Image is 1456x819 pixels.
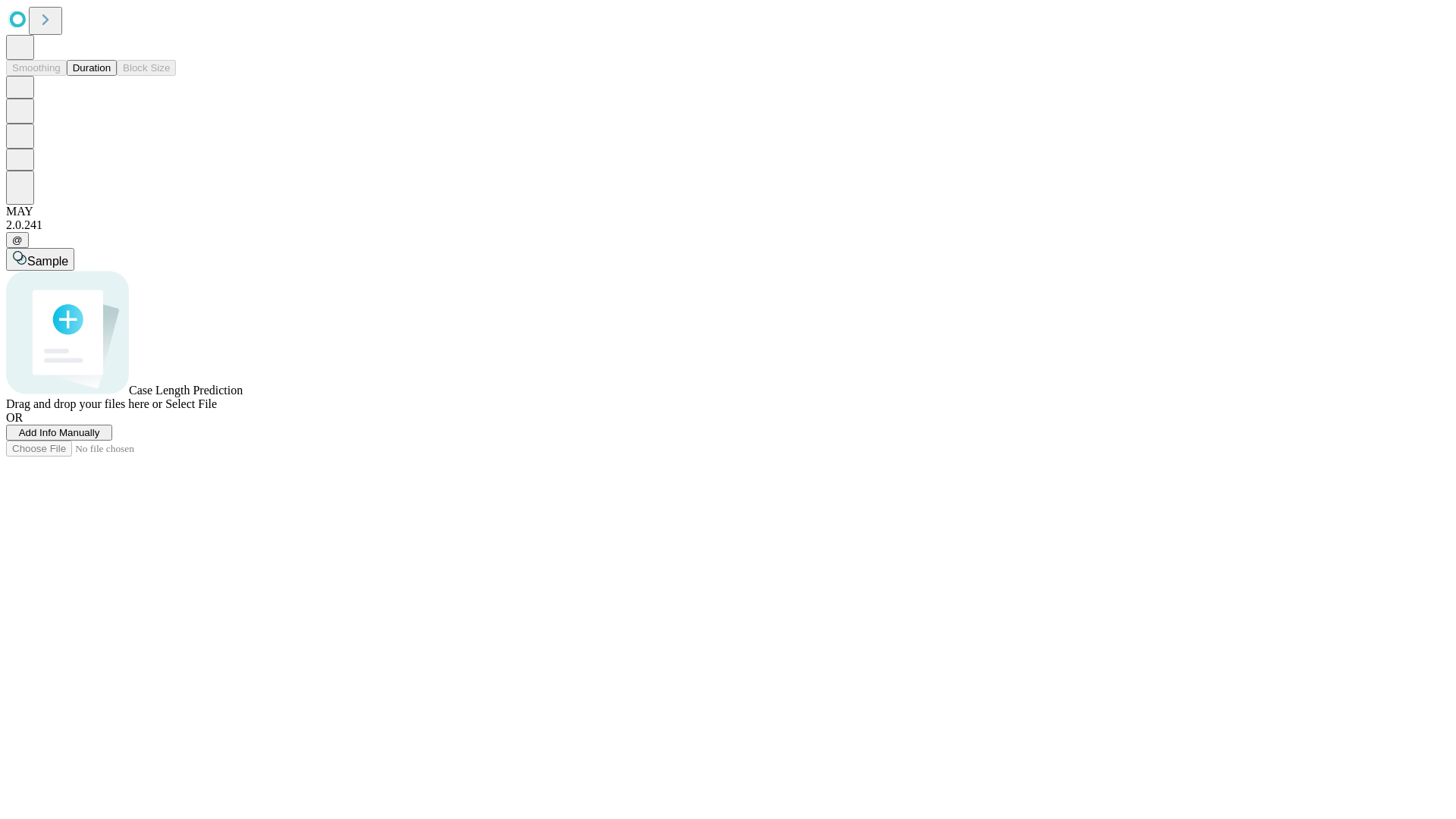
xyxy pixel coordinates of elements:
[165,397,217,410] span: Select File
[67,60,117,76] button: Duration
[6,411,23,424] span: OR
[129,384,243,397] span: Case Length Prediction
[6,397,162,410] span: Drag and drop your files here or
[6,248,74,271] button: Sample
[19,427,100,438] span: Add Info Manually
[6,232,29,248] button: @
[27,255,68,268] span: Sample
[6,218,1450,232] div: 2.0.241
[6,425,112,441] button: Add Info Manually
[6,205,1450,218] div: MAY
[6,60,67,76] button: Smoothing
[12,234,23,246] span: @
[117,60,176,76] button: Block Size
